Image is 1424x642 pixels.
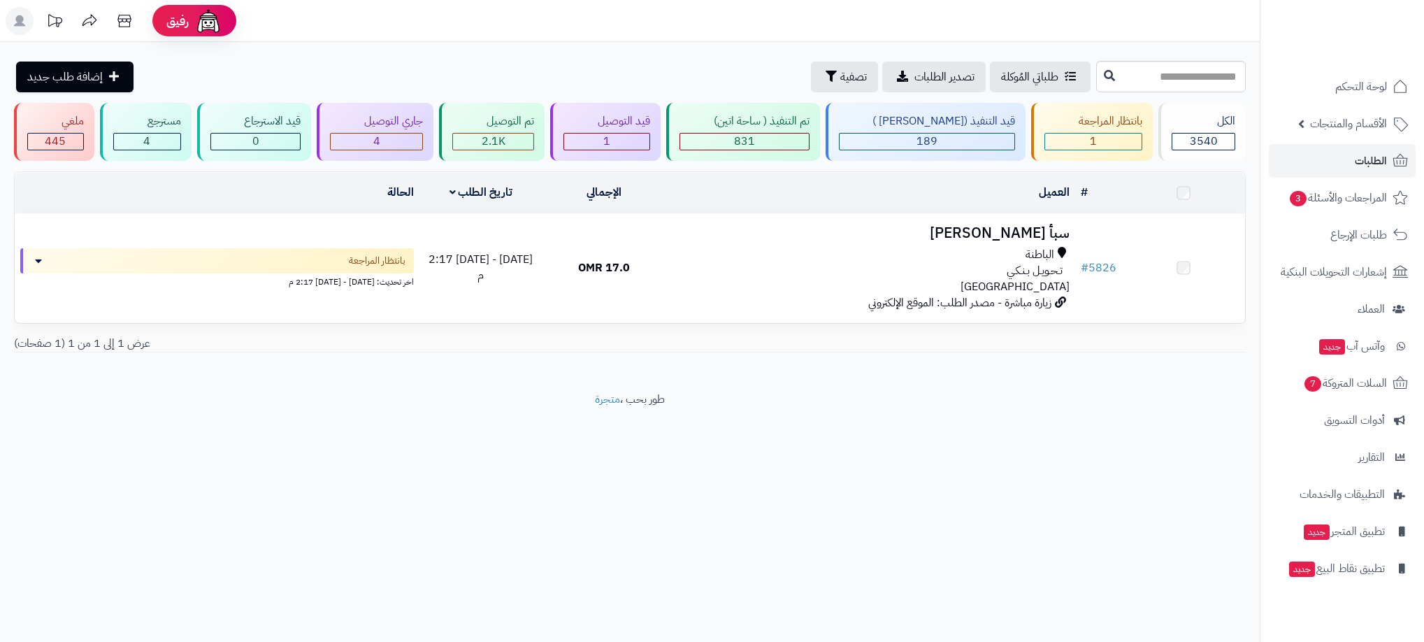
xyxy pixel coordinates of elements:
span: زيارة مباشرة - مصدر الطلب: الموقع الإلكتروني [868,294,1051,311]
a: إضافة طلب جديد [16,62,134,92]
span: الطلبات [1355,151,1387,171]
img: ai-face.png [194,7,222,35]
a: طلبات الإرجاع [1269,218,1416,252]
div: 445 [28,134,83,150]
a: الكل3540 [1156,103,1249,161]
a: تطبيق المتجرجديد [1269,515,1416,548]
a: تم التنفيذ ( ساحة اتين) 831 [663,103,823,161]
div: عرض 1 إلى 1 من 1 (1 صفحات) [3,336,630,352]
div: جاري التوصيل [330,113,423,129]
span: التطبيقات والخدمات [1300,485,1385,504]
span: 0 [252,133,259,150]
span: جديد [1304,525,1330,540]
a: التقارير [1269,441,1416,474]
a: متجرة [595,391,620,408]
a: قيد التنفيذ ([PERSON_NAME] ) 189 [823,103,1029,161]
span: إضافة طلب جديد [27,69,103,85]
a: تحديثات المنصة [37,7,72,38]
span: 831 [734,133,755,150]
div: 2065 [453,134,533,150]
span: إشعارات التحويلات البنكية [1281,262,1387,282]
div: قيد التوصيل [563,113,650,129]
a: #5826 [1081,259,1116,276]
a: قيد التوصيل 1 [547,103,663,161]
a: إشعارات التحويلات البنكية [1269,255,1416,289]
a: تصدير الطلبات [882,62,986,92]
a: الطلبات [1269,144,1416,178]
span: رفيق [166,13,189,29]
span: 4 [373,133,380,150]
span: الباطنة [1026,247,1054,263]
span: جديد [1319,339,1345,355]
span: جديد [1289,562,1315,577]
a: السلات المتروكة7 [1269,366,1416,400]
div: ملغي [27,113,84,129]
div: 1 [1045,134,1142,150]
span: أدوات التسويق [1324,411,1385,430]
a: لوحة التحكم [1269,70,1416,104]
span: تصفية [840,69,867,85]
div: تم التنفيذ ( ساحة اتين) [679,113,810,129]
div: 189 [840,134,1015,150]
a: العميل [1039,184,1070,201]
a: أدوات التسويق [1269,404,1416,437]
span: تصدير الطلبات [914,69,974,85]
span: التقارير [1358,448,1385,467]
a: طلباتي المُوكلة [990,62,1091,92]
div: قيد الاسترجاع [210,113,301,129]
span: تـحـويـل بـنـكـي [1007,263,1063,279]
span: 3540 [1190,133,1218,150]
a: تاريخ الطلب [450,184,513,201]
a: العملاء [1269,292,1416,326]
div: بانتظار المراجعة [1044,113,1142,129]
a: الحالة [387,184,414,201]
span: الأقسام والمنتجات [1310,114,1387,134]
span: المراجعات والأسئلة [1288,188,1387,208]
a: ملغي 445 [11,103,97,161]
span: 189 [916,133,937,150]
div: تم التوصيل [452,113,534,129]
a: تطبيق نقاط البيعجديد [1269,552,1416,585]
span: تطبيق المتجر [1302,522,1385,541]
span: # [1081,259,1088,276]
a: مسترجع 4 [97,103,194,161]
h3: سبأ [PERSON_NAME] [671,225,1070,241]
span: لوحة التحكم [1335,77,1387,97]
div: مسترجع [113,113,181,129]
span: بانتظار المراجعة [349,254,405,268]
a: وآتس آبجديد [1269,329,1416,363]
span: 7 [1304,376,1321,392]
a: بانتظار المراجعة 1 [1028,103,1156,161]
div: 0 [211,134,301,150]
button: تصفية [811,62,878,92]
span: 1 [1090,133,1097,150]
span: طلباتي المُوكلة [1001,69,1058,85]
div: 1 [564,134,649,150]
a: قيد الاسترجاع 0 [194,103,315,161]
span: 4 [143,133,150,150]
div: 4 [331,134,422,150]
div: الكل [1172,113,1235,129]
span: العملاء [1358,299,1385,319]
a: التطبيقات والخدمات [1269,478,1416,511]
a: الإجمالي [587,184,621,201]
span: تطبيق نقاط البيع [1288,559,1385,578]
div: 831 [680,134,809,150]
span: السلات المتروكة [1303,373,1387,393]
span: 17.0 OMR [578,259,630,276]
div: قيد التنفيذ ([PERSON_NAME] ) [839,113,1016,129]
a: # [1081,184,1088,201]
span: 1 [603,133,610,150]
span: 445 [45,133,66,150]
span: [DATE] - [DATE] 2:17 م [429,251,533,284]
span: 3 [1290,191,1307,206]
a: تم التوصيل 2.1K [436,103,547,161]
span: 2.1K [482,133,505,150]
span: طلبات الإرجاع [1330,225,1387,245]
div: 4 [114,134,180,150]
span: [GEOGRAPHIC_DATA] [961,278,1070,295]
a: المراجعات والأسئلة3 [1269,181,1416,215]
span: وآتس آب [1318,336,1385,356]
div: اخر تحديث: [DATE] - [DATE] 2:17 م [20,273,414,288]
a: جاري التوصيل 4 [314,103,436,161]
